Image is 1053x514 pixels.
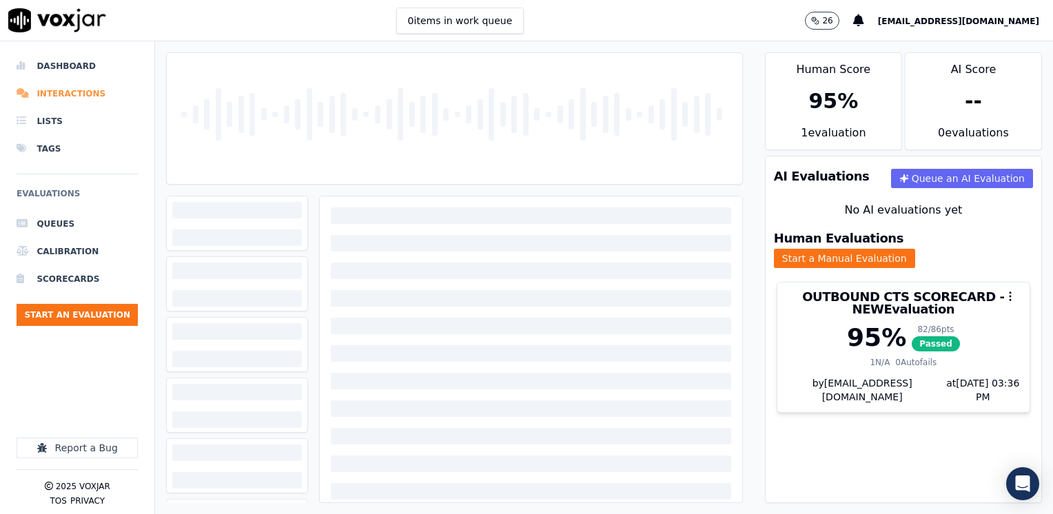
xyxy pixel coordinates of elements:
[56,481,110,492] p: 2025 Voxjar
[17,210,138,238] a: Queues
[906,53,1041,78] div: AI Score
[786,291,1021,316] h3: OUTBOUND CTS SCORECARD - NEW Evaluation
[822,15,832,26] p: 26
[1006,467,1039,500] div: Open Intercom Messenger
[805,12,852,30] button: 26
[891,169,1033,188] button: Queue an AI Evaluation
[17,52,138,80] a: Dashboard
[777,202,1030,218] div: No AI evaluations yet
[17,265,138,293] a: Scorecards
[774,249,915,268] button: Start a Manual Evaluation
[906,125,1041,150] div: 0 evaluation s
[808,89,858,114] div: 95 %
[396,8,524,34] button: 0items in work queue
[965,89,982,114] div: --
[847,324,906,351] div: 95 %
[805,12,839,30] button: 26
[912,336,960,351] span: Passed
[777,376,1030,412] div: by [EMAIL_ADDRESS][DOMAIN_NAME]
[50,495,66,506] button: TOS
[766,125,901,150] div: 1 evaluation
[939,376,1021,404] div: at [DATE] 03:36 PM
[17,238,138,265] a: Calibration
[774,232,903,245] h3: Human Evaluations
[870,357,890,368] div: 1 N/A
[17,304,138,326] button: Start an Evaluation
[17,135,138,163] a: Tags
[878,12,1053,29] button: [EMAIL_ADDRESS][DOMAIN_NAME]
[17,107,138,135] a: Lists
[70,495,105,506] button: Privacy
[17,438,138,458] button: Report a Bug
[17,80,138,107] a: Interactions
[912,324,960,335] div: 82 / 86 pts
[895,357,937,368] div: 0 Autofails
[8,8,106,32] img: voxjar logo
[17,185,138,210] h6: Evaluations
[878,17,1039,26] span: [EMAIL_ADDRESS][DOMAIN_NAME]
[766,53,901,78] div: Human Score
[774,170,870,183] h3: AI Evaluations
